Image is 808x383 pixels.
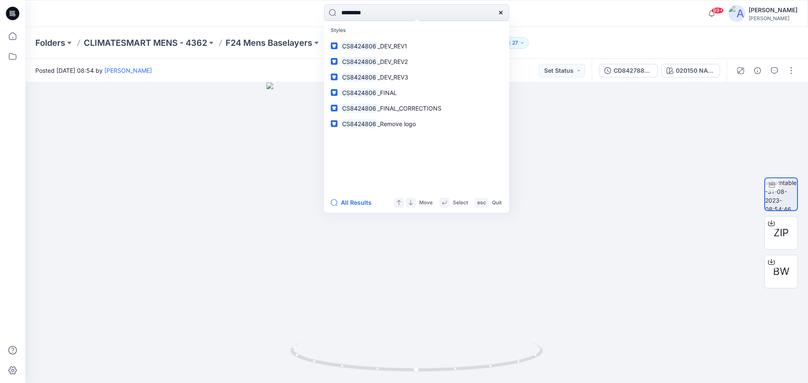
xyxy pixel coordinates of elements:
a: F24 Mens Baselayers [226,37,312,49]
a: [PERSON_NAME] [104,67,152,74]
a: CS8424806_DEV_REV2 [326,54,508,69]
span: _DEV_REV1 [377,42,407,50]
span: ZIP [773,225,789,240]
a: CLIMATESMART MENS - 4362 [84,37,207,49]
div: [PERSON_NAME] [749,15,797,21]
p: Select [453,198,468,207]
a: CS8424806_DEV_REV1 [326,38,508,54]
p: esc [477,198,486,207]
span: BW [773,264,789,279]
mark: CS8424806 [341,72,377,82]
button: All Results [331,198,377,208]
mark: CS8424806 [341,57,377,66]
div: [PERSON_NAME] [749,5,797,15]
a: CS8424806_FINAL [326,85,508,100]
p: Move [419,198,433,207]
span: _FINAL_CORRECTIONS [377,105,441,112]
p: 27 [512,38,518,48]
a: Folders [35,37,65,49]
mark: CS8424806 [341,88,377,98]
span: _DEV_REV3 [377,74,408,81]
a: CS8424806_Remove logo [326,116,508,132]
div: CD8427888_COLORWAY_REV1 [614,66,652,75]
span: Posted [DATE] 08:54 by [35,66,152,75]
img: avatar [728,5,745,22]
a: CS8424806_DEV_REV3 [326,69,508,85]
button: 27 [502,37,529,49]
p: Styles [326,23,508,38]
mark: CS8424806 [341,103,377,113]
span: 99+ [711,7,724,14]
mark: CS8424806 [341,41,377,51]
a: CS8424806_FINAL_CORRECTIONS [326,100,508,116]
span: _Remove logo [377,120,416,127]
p: Quit [492,198,502,207]
button: CD8427888_COLORWAY_REV1 [599,64,658,77]
span: _DEV_REV2 [377,58,408,65]
button: Details [751,64,764,77]
button: 020150 NAVY BLAZER [661,64,720,77]
span: _FINAL [377,89,397,96]
div: 020150 NAVY BLAZER [676,66,715,75]
mark: CS8424806 [341,119,377,129]
img: turntable-31-08-2023-08:54:46 [765,178,797,210]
